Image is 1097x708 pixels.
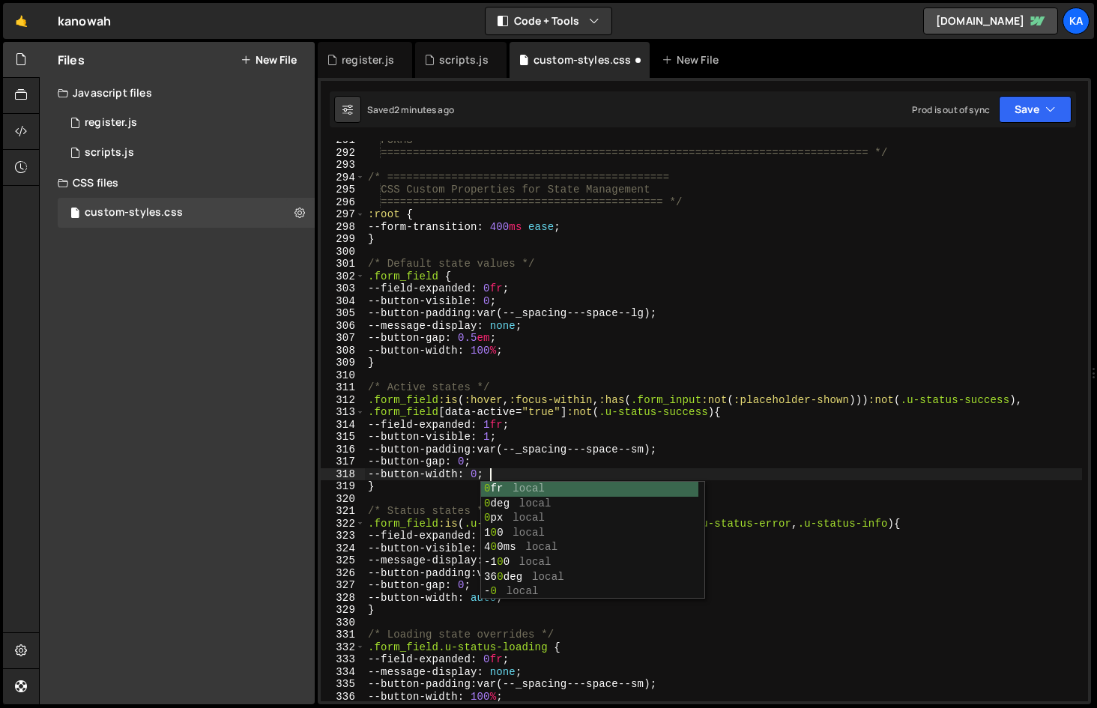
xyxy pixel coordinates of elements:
div: 315 [321,431,365,444]
div: 331 [321,629,365,641]
button: New File [241,54,297,66]
div: register.js [342,52,394,67]
div: 301 [321,258,365,270]
div: 329 [321,604,365,617]
button: Save [999,96,1072,123]
div: kanowah [58,12,111,30]
div: 291 [321,134,365,147]
div: 294 [321,172,365,184]
div: 314 [321,419,365,432]
div: Javascript files [40,78,315,108]
div: CSS files [40,168,315,198]
div: 302 [321,270,365,283]
div: 327 [321,579,365,592]
button: Code + Tools [486,7,611,34]
div: 298 [321,221,365,234]
div: 328 [321,592,365,605]
div: 319 [321,480,365,493]
div: 306 [321,320,365,333]
div: 332 [321,641,365,654]
div: 293 [321,159,365,172]
div: 335 [321,678,365,691]
a: [DOMAIN_NAME] [923,7,1058,34]
div: 308 [321,345,365,357]
div: 305 [321,307,365,320]
div: 295 [321,184,365,196]
div: 320 [321,493,365,506]
div: 304 [321,295,365,308]
div: 330 [321,617,365,629]
div: scripts.js [85,146,134,160]
div: custom-styles.css [534,52,632,67]
div: 9382/24789.js [58,138,315,168]
div: 303 [321,282,365,295]
div: Prod is out of sync [912,103,990,116]
div: 307 [321,332,365,345]
div: 297 [321,208,365,221]
div: 326 [321,567,365,580]
div: 318 [321,468,365,481]
div: 299 [321,233,365,246]
div: 309 [321,357,365,369]
div: 310 [321,369,365,382]
div: 316 [321,444,365,456]
div: 2 minutes ago [394,103,454,116]
div: custom-styles.css [85,206,183,220]
div: register.js [85,116,137,130]
div: 325 [321,554,365,567]
div: 333 [321,653,365,666]
div: 311 [321,381,365,394]
a: 🤙 [3,3,40,39]
div: 292 [321,147,365,160]
div: 323 [321,530,365,542]
div: scripts.js [439,52,489,67]
div: 324 [321,542,365,555]
div: 312 [321,394,365,407]
a: Ka [1063,7,1090,34]
div: 9382/20687.js [58,108,315,138]
div: New File [662,52,725,67]
div: 336 [321,691,365,704]
div: 300 [321,246,365,258]
div: 9382/20450.css [58,198,315,228]
div: 321 [321,505,365,518]
div: 296 [321,196,365,209]
div: Saved [367,103,454,116]
div: 313 [321,406,365,419]
div: 322 [321,518,365,530]
h2: Files [58,52,85,68]
div: 317 [321,456,365,468]
div: 334 [321,666,365,679]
